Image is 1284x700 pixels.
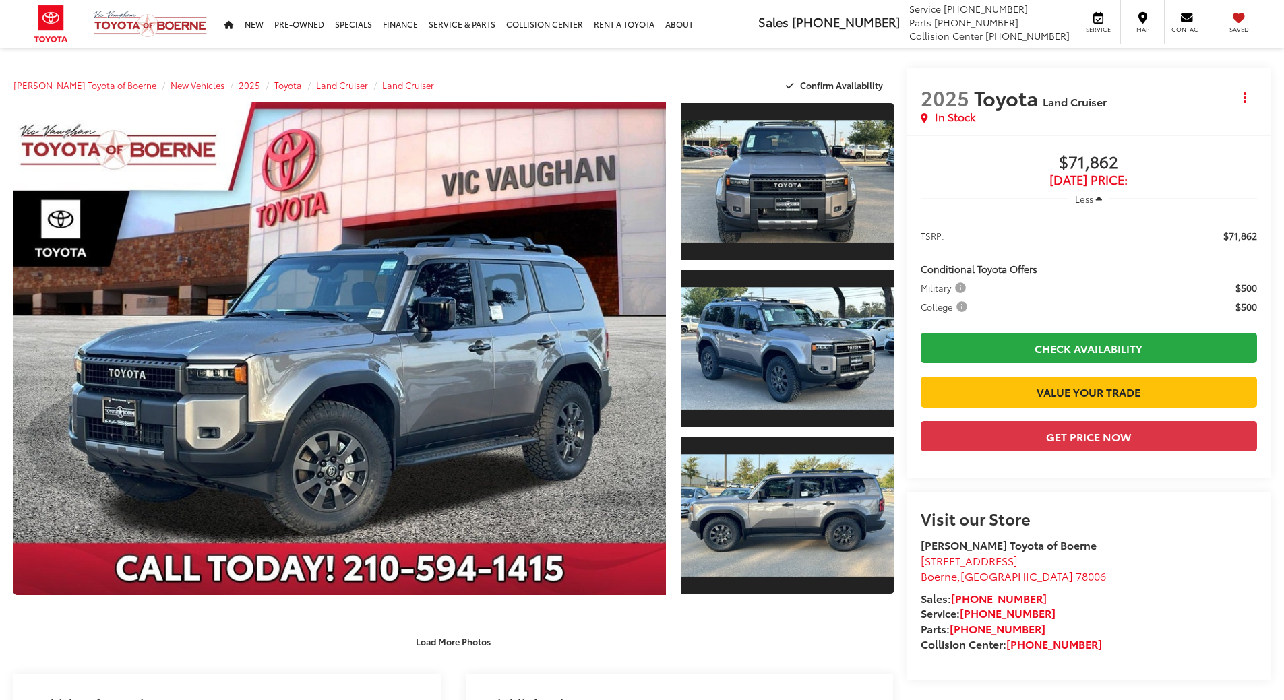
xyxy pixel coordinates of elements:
a: Value Your Trade [921,377,1257,407]
span: $71,862 [921,153,1257,173]
a: [PHONE_NUMBER] [951,590,1047,606]
span: Toyota [974,83,1043,112]
span: $500 [1235,300,1257,313]
span: TSRP: [921,229,944,243]
a: [PHONE_NUMBER] [1006,636,1102,651]
a: Toyota [274,79,302,91]
a: Check Availability [921,333,1257,363]
button: Less [1068,187,1109,211]
a: Expand Photo 3 [681,436,894,596]
a: [PHONE_NUMBER] [960,605,1056,621]
a: [STREET_ADDRESS] Boerne,[GEOGRAPHIC_DATA] 78006 [921,552,1106,583]
span: [DATE] Price: [921,173,1257,187]
a: Expand Photo 1 [681,102,894,261]
button: Load More Photos [406,629,500,653]
span: Less [1075,193,1093,205]
a: [PERSON_NAME] Toyota of Boerne [13,79,156,91]
button: Confirm Availability [778,73,894,97]
span: Service [1083,25,1113,34]
button: College [921,300,972,313]
span: Conditional Toyota Offers [921,262,1037,276]
span: [STREET_ADDRESS] [921,552,1018,568]
span: Service [909,2,941,15]
a: New Vehicles [171,79,224,91]
span: [PHONE_NUMBER] [985,29,1070,42]
span: In Stock [935,109,975,125]
span: Map [1128,25,1157,34]
span: Contact [1171,25,1202,34]
span: [PHONE_NUMBER] [934,15,1018,29]
a: 2025 [239,79,260,91]
button: Get Price Now [921,421,1257,451]
span: Confirm Availability [800,79,883,91]
a: Expand Photo 0 [13,102,666,595]
a: Land Cruiser [382,79,434,91]
strong: Service: [921,605,1056,621]
img: 2025 Toyota Land Cruiser Land Cruiser [7,99,672,598]
img: Vic Vaughan Toyota of Boerne [93,10,208,38]
a: Expand Photo 2 [681,269,894,428]
span: dropdown dots [1244,92,1246,103]
span: Parts [909,15,931,29]
span: Collision Center [909,29,983,42]
h2: Visit our Store [921,509,1257,527]
span: Military [921,281,969,294]
span: 78006 [1076,568,1106,583]
a: [PHONE_NUMBER] [950,621,1045,636]
span: [PHONE_NUMBER] [944,2,1028,15]
span: Boerne [921,568,957,583]
span: Saved [1224,25,1254,34]
button: Military [921,281,971,294]
strong: Parts: [921,621,1045,636]
a: Land Cruiser [316,79,368,91]
span: 2025 [921,83,969,112]
strong: Collision Center: [921,636,1102,651]
img: 2025 Toyota Land Cruiser Land Cruiser [678,121,895,243]
span: , [921,568,1106,583]
span: [GEOGRAPHIC_DATA] [960,568,1073,583]
strong: Sales: [921,590,1047,606]
img: 2025 Toyota Land Cruiser Land Cruiser [678,288,895,410]
button: Actions [1233,86,1257,109]
img: 2025 Toyota Land Cruiser Land Cruiser [678,454,895,576]
span: [PHONE_NUMBER] [792,13,900,30]
span: Land Cruiser [1043,94,1107,109]
span: Sales [758,13,789,30]
span: $500 [1235,281,1257,294]
span: $71,862 [1223,229,1257,243]
span: College [921,300,970,313]
strong: [PERSON_NAME] Toyota of Boerne [921,537,1097,552]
